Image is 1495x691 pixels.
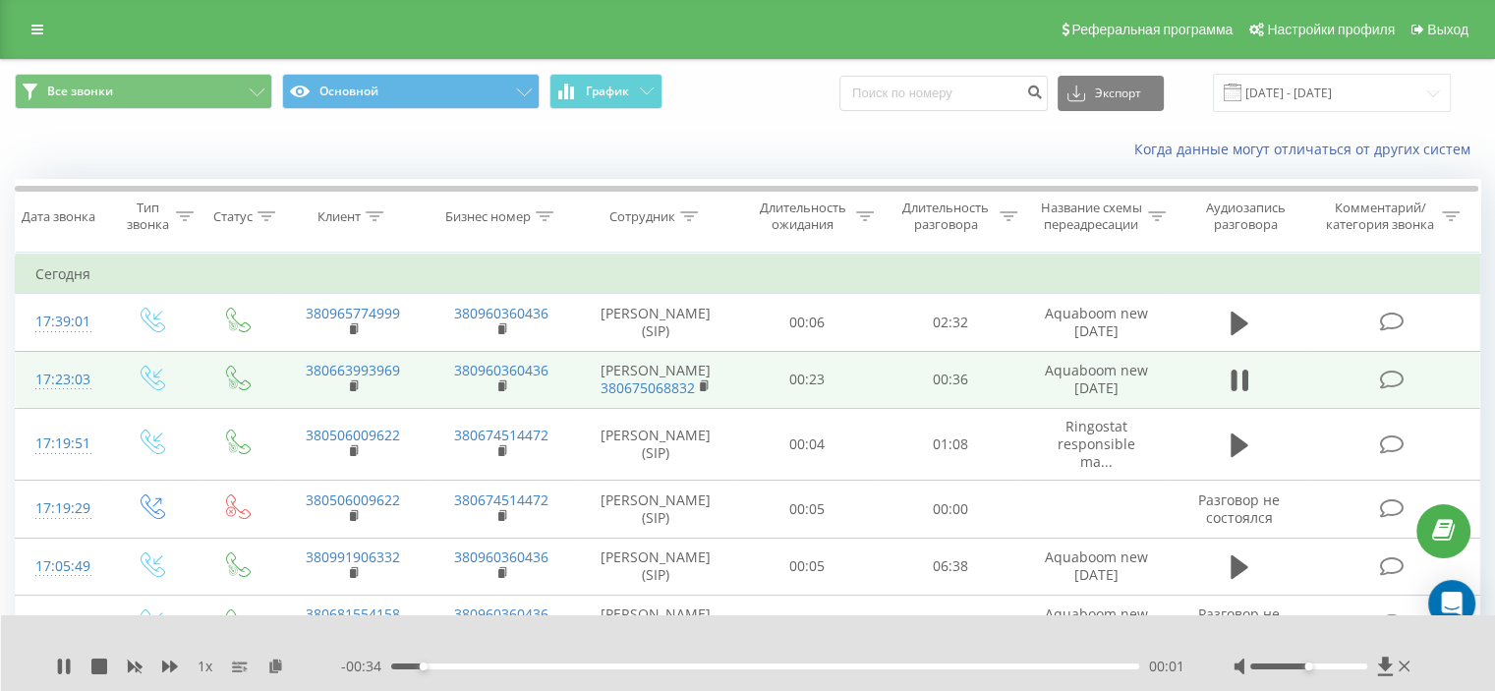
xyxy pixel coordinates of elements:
div: 16:26:32 [35,605,87,643]
a: Когда данные могут отличаться от других систем [1134,140,1480,158]
td: 00:00 [879,481,1021,538]
td: 00:05 [736,481,879,538]
td: Сегодня [16,255,1480,294]
td: 00:05 [736,538,879,595]
td: 00:00 [879,595,1021,652]
div: Статус [213,208,253,225]
div: Длительность ожидания [754,200,852,233]
td: [PERSON_NAME] (SIP) [576,538,736,595]
a: 380506009622 [306,426,400,444]
td: [PERSON_NAME] [576,351,736,408]
div: Комментарий/категория звонка [1322,200,1437,233]
a: 380663993969 [306,361,400,379]
td: [PERSON_NAME] (SIP) [576,595,736,652]
div: 17:05:49 [35,547,87,586]
td: 00:23 [736,351,879,408]
div: Название схемы переадресации [1040,200,1143,233]
a: 380960360436 [454,304,548,322]
td: Aquaboom new [DATE] [1021,595,1170,652]
div: Сотрудник [609,208,675,225]
div: 17:39:01 [35,303,87,341]
span: - 00:34 [341,657,391,676]
div: Open Intercom Messenger [1428,580,1475,627]
span: 00:01 [1149,657,1184,676]
td: 06:38 [879,538,1021,595]
a: 380960360436 [454,605,548,623]
span: Выход [1427,22,1468,37]
a: 380675068832 [601,378,695,397]
button: Экспорт [1058,76,1164,111]
div: 17:19:29 [35,489,87,528]
a: 380965774999 [306,304,400,322]
span: 1 x [198,657,212,676]
div: 17:23:03 [35,361,87,399]
span: Все звонки [47,84,113,99]
a: 380960360436 [454,361,548,379]
td: 01:08 [879,408,1021,481]
div: Клиент [317,208,361,225]
td: Aquaboom new [DATE] [1021,294,1170,351]
div: Accessibility label [420,662,428,670]
div: Длительность разговора [896,200,995,233]
div: Аудиозапись разговора [1188,200,1303,233]
a: 380674514472 [454,426,548,444]
a: 380960360436 [454,547,548,566]
div: Дата звонка [22,208,95,225]
span: Разговор не состоялся [1198,490,1280,527]
td: 00:04 [736,408,879,481]
input: Поиск по номеру [839,76,1048,111]
button: Основной [282,74,540,109]
td: [PERSON_NAME] (SIP) [576,294,736,351]
td: 00:06 [736,294,879,351]
td: Aquaboom new [DATE] [1021,538,1170,595]
div: 17:19:51 [35,425,87,463]
span: Настройки профиля [1267,22,1395,37]
td: [PERSON_NAME] (SIP) [576,481,736,538]
div: Тип звонка [124,200,170,233]
a: 380506009622 [306,490,400,509]
div: Accessibility label [1304,662,1312,670]
div: Бизнес номер [445,208,531,225]
td: [PERSON_NAME] (SIP) [576,408,736,481]
td: Aquaboom new [DATE] [1021,351,1170,408]
a: 380674514472 [454,490,548,509]
a: 380991906332 [306,547,400,566]
button: Все звонки [15,74,272,109]
button: График [549,74,662,109]
span: Реферальная программа [1071,22,1233,37]
td: 00:36 [879,351,1021,408]
td: 00:11 [736,595,879,652]
span: Разговор не состоялся [1198,605,1280,641]
span: Ringostat responsible ma... [1058,417,1135,471]
a: 380681554158 [306,605,400,623]
td: 02:32 [879,294,1021,351]
span: График [586,85,629,98]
